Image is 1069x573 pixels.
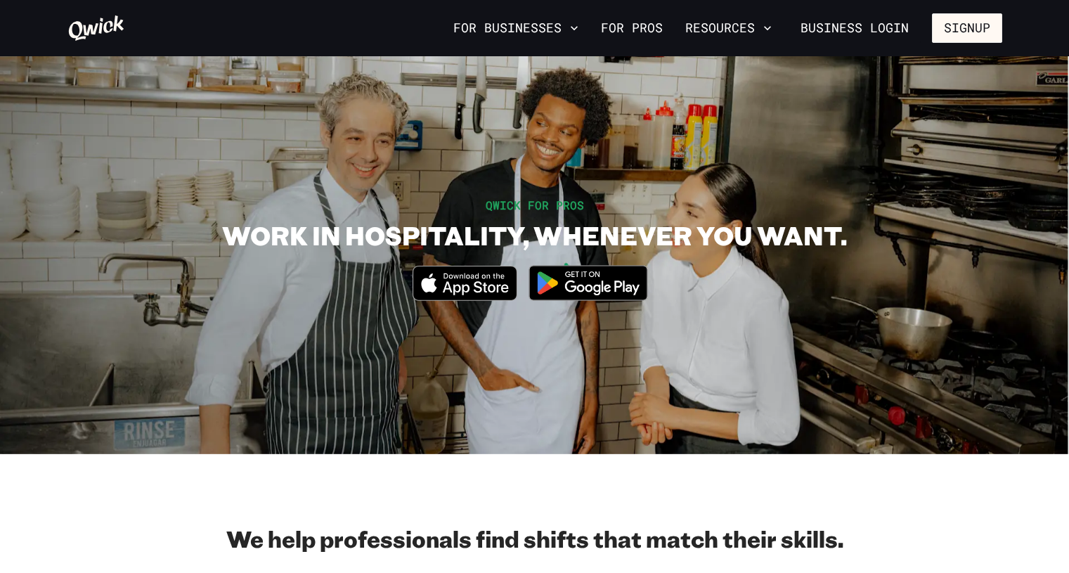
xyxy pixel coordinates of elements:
a: Download on the App Store [413,289,518,304]
button: Signup [932,13,1002,43]
span: QWICK FOR PROS [486,198,584,212]
h2: We help professionals find shifts that match their skills. [67,524,1002,553]
img: Get it on Google Play [520,257,656,309]
a: Business Login [789,13,921,43]
button: Resources [680,16,777,40]
button: For Businesses [448,16,584,40]
h1: WORK IN HOSPITALITY, WHENEVER YOU WANT. [222,219,847,251]
a: For Pros [595,16,668,40]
